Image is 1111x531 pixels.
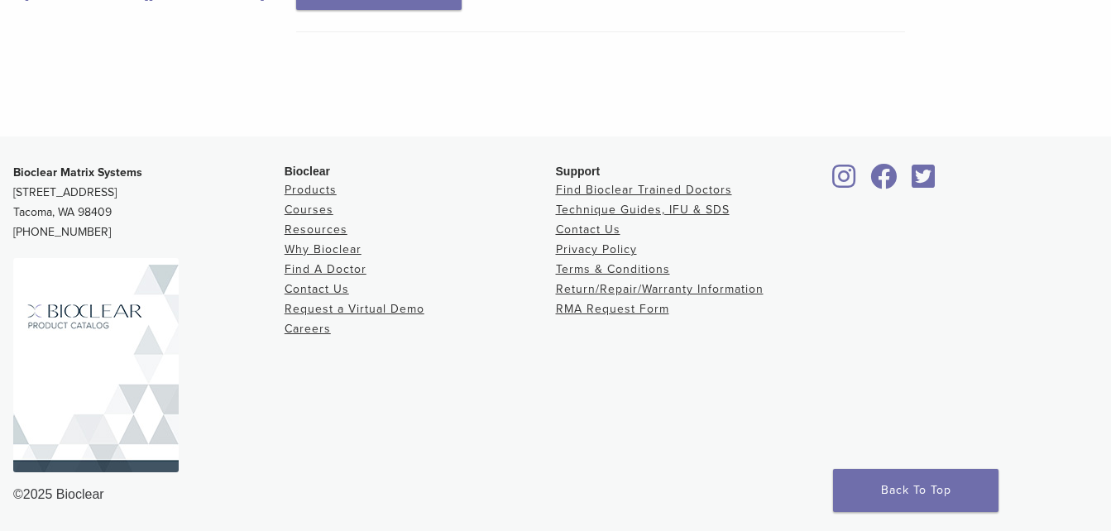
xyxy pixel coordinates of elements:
a: Products [285,183,337,197]
a: Bioclear [826,174,861,190]
a: Contact Us [556,222,620,237]
a: Find A Doctor [285,262,366,276]
strong: Bioclear Matrix Systems [13,165,142,179]
a: Return/Repair/Warranty Information [556,282,764,296]
a: Privacy Policy [556,242,637,256]
span: Support [556,165,601,178]
a: Find Bioclear Trained Doctors [556,183,732,197]
div: ©2025 Bioclear [13,485,1098,505]
a: RMA Request Form [556,302,669,316]
a: Courses [285,203,333,217]
a: Request a Virtual Demo [285,302,424,316]
p: [STREET_ADDRESS] Tacoma, WA 98409 [PHONE_NUMBER] [13,163,285,242]
a: Contact Us [285,282,349,296]
a: Resources [285,222,347,237]
a: Careers [285,322,331,336]
a: Back To Top [833,469,998,512]
a: Bioclear [864,174,903,190]
span: Bioclear [285,165,330,178]
a: Bioclear [907,174,941,190]
img: Bioclear [13,258,179,472]
a: Technique Guides, IFU & SDS [556,203,730,217]
a: Why Bioclear [285,242,362,256]
a: Terms & Conditions [556,262,670,276]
